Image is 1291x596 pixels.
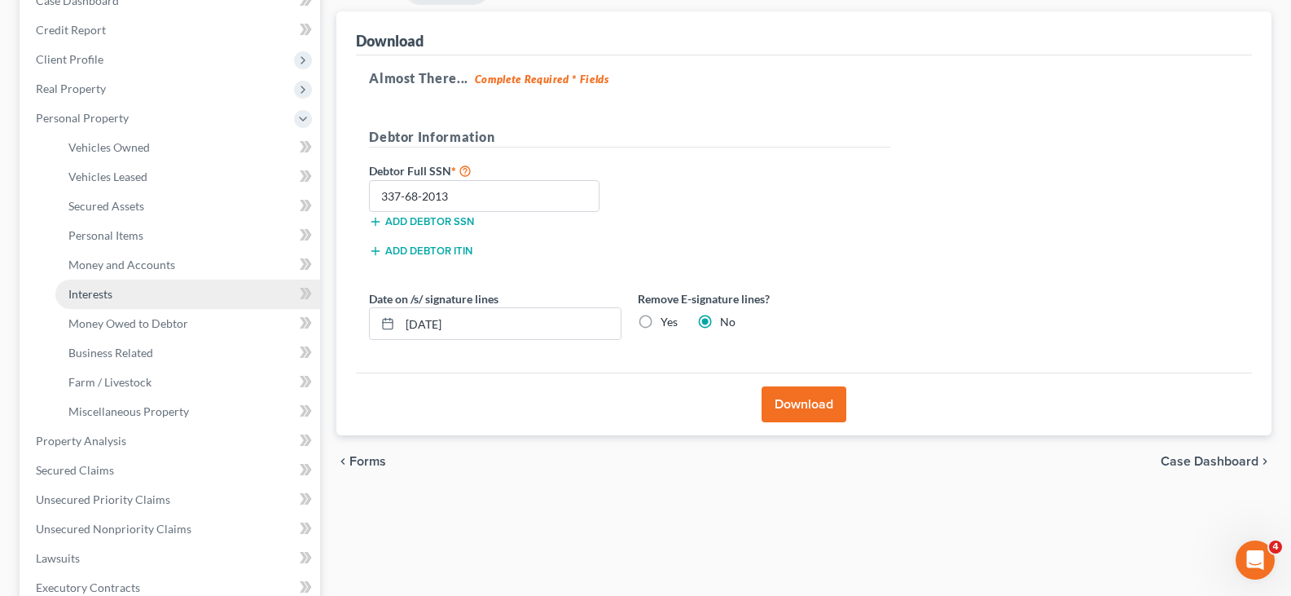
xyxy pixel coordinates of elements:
span: Lawsuits [36,551,80,565]
span: Money Owed to Debtor [68,316,188,330]
a: Secured Assets [55,192,320,221]
span: 4 [1269,541,1282,554]
button: chevron_left Forms [336,455,408,468]
a: Vehicles Owned [55,133,320,162]
h5: Almost There... [369,68,1239,88]
label: Date on /s/ signature lines [369,290,498,307]
button: Add debtor SSN [369,215,474,228]
a: Credit Report [23,15,320,45]
a: Secured Claims [23,456,320,485]
a: Farm / Livestock [55,368,320,397]
span: Forms [349,455,386,468]
button: Add debtor ITIN [369,245,472,258]
a: Miscellaneous Property [55,397,320,426]
a: Interests [55,280,320,309]
a: Money Owed to Debtor [55,309,320,338]
label: No [720,314,736,330]
label: Yes [661,314,678,330]
label: Remove E-signature lines? [638,290,890,307]
span: Vehicles Owned [68,140,150,154]
a: Personal Items [55,221,320,250]
span: Interests [68,287,112,301]
a: Case Dashboard chevron_right [1161,455,1271,468]
span: Personal Items [68,228,143,242]
button: Download [762,386,846,422]
span: Vehicles Leased [68,170,147,183]
input: MM/DD/YYYY [400,308,621,339]
i: chevron_left [336,455,349,468]
span: Credit Report [36,23,106,37]
span: Unsecured Priority Claims [36,492,170,506]
a: Unsecured Nonpriority Claims [23,514,320,544]
a: Lawsuits [23,544,320,573]
a: Vehicles Leased [55,162,320,192]
a: Business Related [55,338,320,368]
iframe: Intercom live chat [1236,541,1275,580]
a: Unsecured Priority Claims [23,485,320,514]
span: Farm / Livestock [68,375,151,389]
span: Personal Property [36,111,129,125]
span: Business Related [68,346,153,360]
span: Secured Assets [68,199,144,213]
span: Property Analysis [36,434,126,448]
span: Client Profile [36,52,103,66]
strong: Complete Required * Fields [475,73,609,86]
i: chevron_right [1258,455,1271,468]
span: Secured Claims [36,463,114,477]
label: Debtor Full SSN [361,161,630,180]
span: Miscellaneous Property [68,404,189,418]
a: Money and Accounts [55,250,320,280]
input: XXX-XX-XXXX [369,180,599,213]
div: Download [356,31,424,51]
span: Real Property [36,82,106,95]
span: Case Dashboard [1161,455,1258,468]
span: Executory Contracts [36,581,140,594]
h5: Debtor Information [369,127,890,148]
span: Unsecured Nonpriority Claims [36,522,191,536]
a: Property Analysis [23,426,320,456]
span: Money and Accounts [68,258,175,272]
